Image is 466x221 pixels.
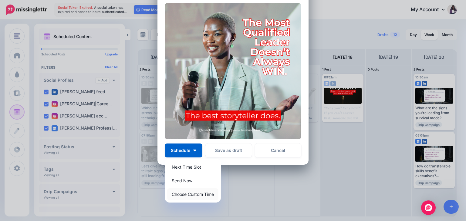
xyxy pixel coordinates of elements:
[171,148,190,153] span: Schedule
[255,143,301,157] a: Cancel
[205,143,252,157] button: Save as draft
[165,159,221,203] div: Schedule
[167,175,218,186] a: Send Now
[165,143,202,157] button: Schedule
[165,3,301,139] img: 89S6GWPUJKJLQTJ5ZBBXXGXHF6JROUFV.png
[421,200,436,215] div: Open Intercom Messenger
[167,188,218,200] a: Choose Custom Time
[193,150,196,151] img: arrow-down-white.png
[167,161,218,173] a: Next Time Slot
